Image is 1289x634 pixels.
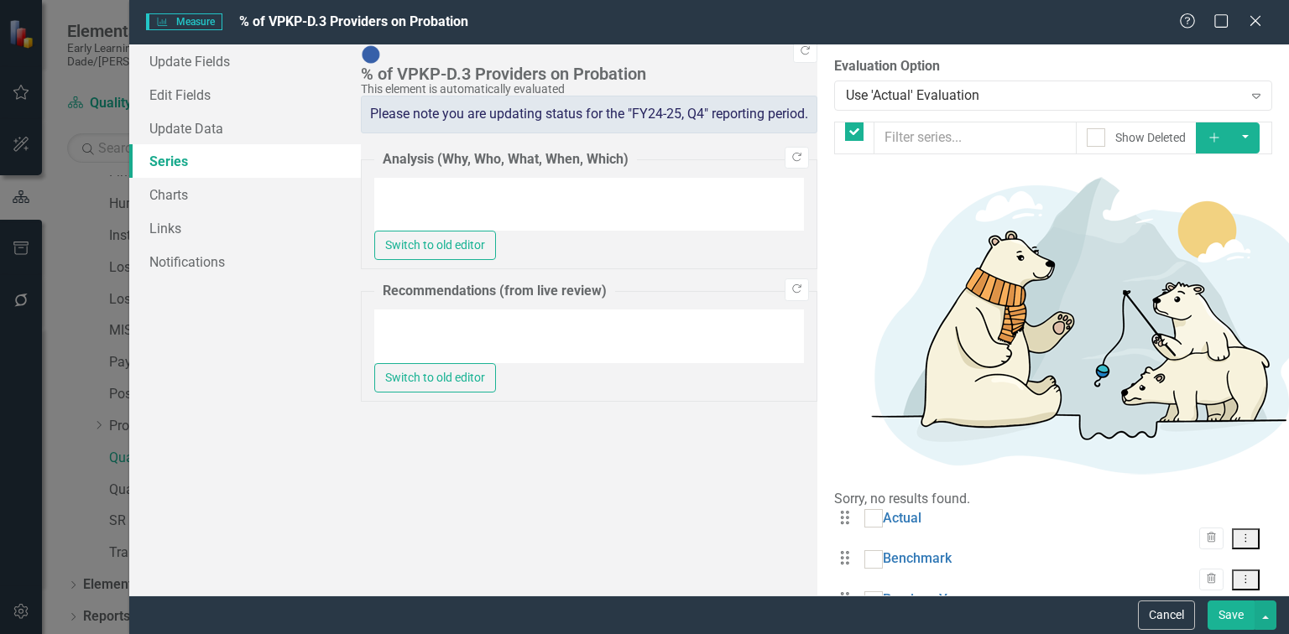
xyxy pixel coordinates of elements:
[1115,129,1186,146] div: Show Deleted
[239,13,468,29] span: % of VPKP-D.3 Providers on Probation
[374,231,496,260] button: Switch to old editor
[874,122,1077,154] input: Filter series...
[361,65,809,83] div: % of VPKP-D.3 Providers on Probation
[146,13,222,30] span: Measure
[883,509,921,528] a: Actual
[1138,600,1195,630] button: Cancel
[361,96,817,133] div: Please note you are updating status for the "FY24-25, Q4" reporting period.
[1208,600,1255,630] button: Save
[374,282,615,301] legend: Recommendations (from live review)
[361,83,809,96] div: This element is automatically evaluated
[846,86,1242,105] div: Use 'Actual' Evaluation
[834,490,1272,509] div: Sorry, no results found.
[129,245,361,278] a: Notifications
[129,178,361,211] a: Charts
[834,57,1272,76] label: Evaluation Option
[129,44,361,78] a: Update Fields
[129,78,361,112] a: Edit Fields
[883,590,967,610] a: Previous Year
[361,44,381,65] img: No Information
[129,112,361,145] a: Update Data
[129,144,361,178] a: Series
[883,549,952,569] a: Benchmark
[374,363,496,392] button: Switch to old editor
[129,211,361,245] a: Links
[374,150,637,169] legend: Analysis (Why, Who, What, When, Which)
